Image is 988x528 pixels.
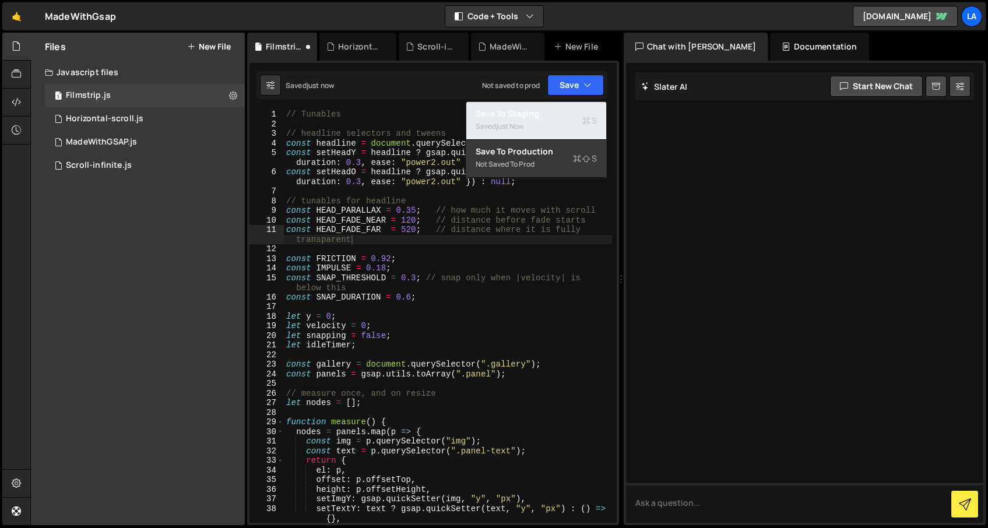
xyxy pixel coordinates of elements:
div: just now [496,121,523,131]
div: 36 [249,485,284,495]
div: 37 [249,494,284,504]
button: Start new chat [830,76,923,97]
div: 2 [249,119,284,129]
div: just now [307,80,334,90]
div: 24 [249,369,284,379]
div: Scroll-infinite.js [417,41,455,52]
div: 19 [249,321,284,331]
div: Horizontal-scroll.js [66,114,143,124]
div: 12 [249,244,284,254]
span: 1 [55,92,62,101]
h2: Slater AI [641,81,688,92]
button: Save to StagingS Savedjust now [466,102,606,140]
div: Saved [476,119,597,133]
div: 13 [249,254,284,264]
button: Code + Tools [445,6,543,27]
div: Saved [286,80,334,90]
div: 32 [249,446,284,456]
div: Chat with [PERSON_NAME] [624,33,768,61]
div: 14 [249,263,284,273]
div: 7 [249,186,284,196]
div: 9 [249,206,284,216]
div: 17 [249,302,284,312]
div: 27 [249,398,284,408]
div: 10 [249,216,284,226]
div: Not saved to prod [476,157,597,171]
a: La [961,6,982,27]
h2: Files [45,40,66,53]
span: S [582,115,597,126]
div: Scroll-infinite.js [66,160,132,171]
div: 38 [249,504,284,523]
div: Horizontal-scroll.js [338,41,382,52]
div: 11 [249,225,284,244]
div: 1 [249,110,284,119]
div: MadeWithGSAP.js [66,137,137,147]
div: 18 [249,312,284,322]
div: 6 [249,167,284,186]
a: [DOMAIN_NAME] [853,6,958,27]
span: S [573,153,597,164]
div: Save to Production [476,146,597,157]
div: 15973/47035.js [45,107,245,131]
div: 30 [249,427,284,437]
div: 15973/42716.js [45,131,245,154]
div: Filmstrip.js [266,41,303,52]
div: MadeWithGsap [45,9,116,23]
div: 28 [249,408,284,418]
div: 21 [249,340,284,350]
button: Save [547,75,604,96]
div: 29 [249,417,284,427]
div: Filmstrip.js [66,90,111,101]
div: 31 [249,437,284,446]
div: 4 [249,139,284,149]
div: 26 [249,389,284,399]
div: 15 [249,273,284,293]
div: 15973/47011.js [45,154,245,177]
div: 35 [249,475,284,485]
button: New File [187,42,231,51]
div: New File [554,41,603,52]
div: 3 [249,129,284,139]
div: 33 [249,456,284,466]
div: 20 [249,331,284,341]
div: 5 [249,148,284,167]
div: 16 [249,293,284,302]
div: 23 [249,360,284,369]
div: Documentation [770,33,869,61]
div: Not saved to prod [482,80,540,90]
div: Javascript files [31,61,245,84]
div: 22 [249,350,284,360]
div: 8 [249,196,284,206]
div: 25 [249,379,284,389]
div: 15973/47328.js [45,84,245,107]
a: 🤙 [2,2,31,30]
button: Save to ProductionS Not saved to prod [466,140,606,178]
div: Save to Staging [476,108,597,119]
div: 34 [249,466,284,476]
div: MadeWithGSAP.js [490,41,530,52]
